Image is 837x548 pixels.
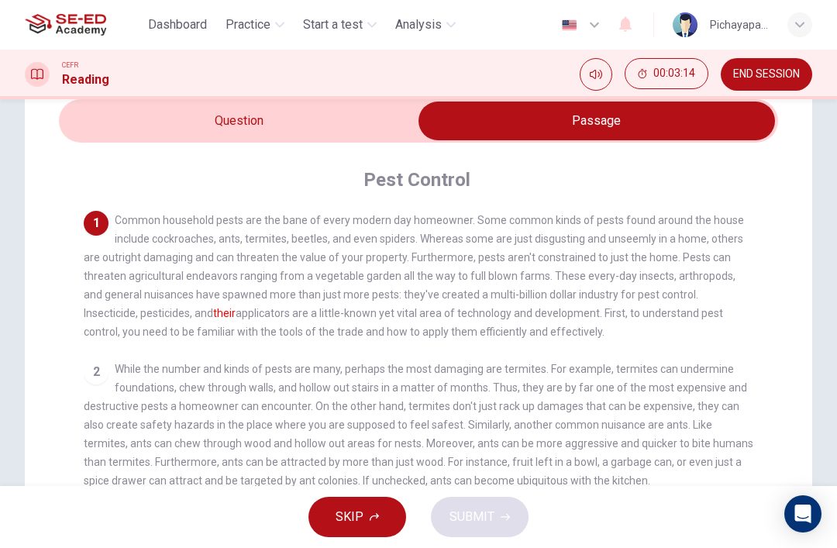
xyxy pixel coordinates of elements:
[673,12,697,37] img: Profile picture
[62,71,109,89] h1: Reading
[308,497,406,537] button: SKIP
[84,363,753,487] span: While the number and kinds of pests are many, perhaps the most damaging are termites. For example...
[363,167,470,192] h4: Pest Control
[62,60,78,71] span: CEFR
[84,214,744,338] span: Common household pests are the bane of every modern day homeowner. Some common kinds of pests fou...
[336,506,363,528] span: SKIP
[25,9,142,40] a: SE-ED Academy logo
[721,58,812,91] button: END SESSION
[580,58,612,91] div: Mute
[653,67,695,80] span: 00:03:14
[84,211,108,236] div: 1
[84,360,108,384] div: 2
[625,58,708,91] div: Hide
[395,16,442,34] span: Analysis
[303,16,363,34] span: Start a test
[625,58,708,89] button: 00:03:14
[213,307,236,319] font: their
[560,19,579,31] img: en
[142,11,213,39] button: Dashboard
[389,11,462,39] button: Analysis
[148,16,207,34] span: Dashboard
[297,11,383,39] button: Start a test
[226,16,270,34] span: Practice
[733,68,800,81] span: END SESSION
[710,16,769,34] div: Pichayapa Thongtan
[25,9,106,40] img: SE-ED Academy logo
[784,495,821,532] div: Open Intercom Messenger
[219,11,291,39] button: Practice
